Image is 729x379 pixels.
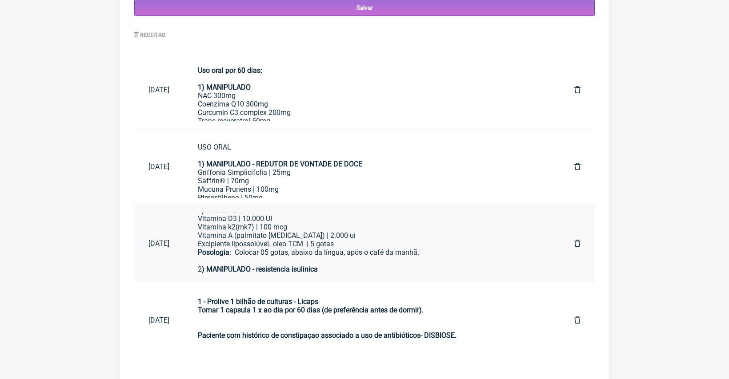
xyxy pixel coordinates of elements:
[198,160,362,168] strong: 1) MANIPULADO - REDUTOR DE VONTADE DE DOCE
[198,223,546,231] div: Vitamina k2(mk7) | 100 mcg
[202,265,318,273] strong: ) MANIPULADO - resistencia isulinica
[198,273,546,282] div: Metformina | 500mg
[198,265,546,273] div: 2
[198,168,546,177] div: Griffonia Simplicifolia | 25mg
[198,193,546,202] div: Pterostilbeno | 50mg
[198,143,546,151] div: USO ORAL
[198,177,546,185] div: Saffrin® | 70mg
[134,155,184,178] a: [DATE]
[198,214,546,223] div: Vitamina D3 | 10.000 UI
[198,231,546,248] div: Vitamina A (palmitato [MEDICAL_DATA]) | 2.000 ui Excipiente lipossolúveL oleo TCM | 5 gotas
[198,185,546,193] div: Mucuna Pruriens | 100mg
[184,136,560,198] a: USO ORAL1) MANIPULADO - REDUTOR DE VONTADE DE DOCEGriffonia Simplicifolia | 25mgSaffrin® | 70mgMu...
[134,79,184,101] a: [DATE]
[198,280,457,340] strong: Uso oral por 60 dias: 1 - Prolive 1 bilhão de culturas - Licaps Tomar 1 capsula 1 x ao dia por 60...
[134,232,184,255] a: [DATE]
[184,289,560,351] a: Uso oral por 60 dias:1 - Prolive 1 bilhão de culturas - LicapsTomar 1 capsula 1 x ao dia por 60 d...
[134,32,165,38] label: Receitas
[184,213,560,275] a: Uso oral por 60 dias:1) MANIPULADOVitamina D3 | 10.000 UIVitamina k2(mk7) | 100 mcgVitamina A (pa...
[198,66,262,91] strong: Uso oral por 60 dias: 1) MANIPULADO
[198,248,229,257] strong: Posologia
[198,66,546,159] div: NAC 300mg Coenzima Q10 300mg Curcumin C3 complex 200mg Trans resveratrol 50mg Tomar uma dose ao d...
[184,59,560,121] a: Uso oral por 60 dias:1) MANIPULADONAC 300mgCoenzima Q10 300mgCurcumin C3 complex 200mgTrans resve...
[198,248,546,257] div: : Colocar 05 gotas, abaixo da língua, após o café da manhã.
[134,309,184,332] a: [DATE]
